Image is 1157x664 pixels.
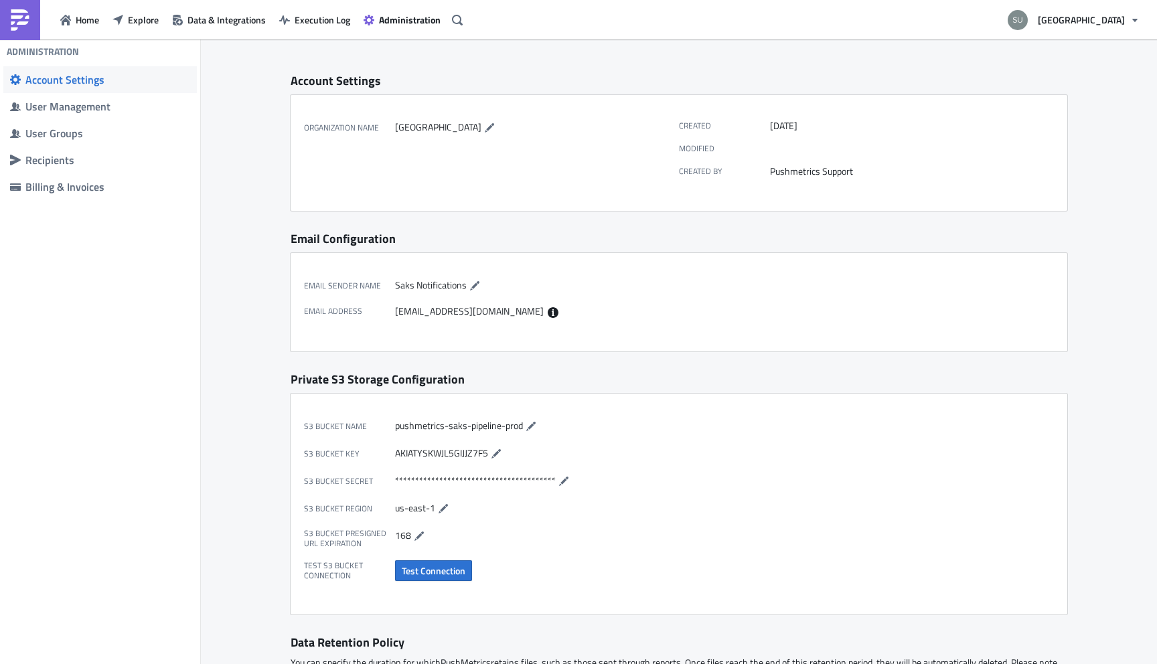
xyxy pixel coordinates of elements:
span: Explore [128,13,159,27]
span: us-east-1 [395,500,435,514]
div: Data Retention Policy [291,635,1067,650]
label: Test S3 Bucket Connection [304,560,395,581]
span: Data & Integrations [187,13,266,27]
div: Billing & Invoices [25,180,190,193]
label: S3 Bucket Name [304,418,395,434]
button: [GEOGRAPHIC_DATA] [1000,5,1147,35]
span: [GEOGRAPHIC_DATA] [395,120,481,134]
span: Home [76,13,99,27]
span: [GEOGRAPHIC_DATA] [1038,13,1125,27]
label: Created by [679,165,770,177]
span: Saks Notifications [395,277,467,291]
button: Administration [357,9,447,30]
button: Explore [106,9,165,30]
div: Private S3 Storage Configuration [291,371,1067,387]
div: Pushmetrics Support [770,165,1047,177]
h4: Administration [7,46,79,58]
span: AKIATYSKWJL5GIJJZ7F5 [395,445,488,459]
div: Email Configuration [291,231,1067,246]
button: Data & Integrations [165,9,273,30]
label: Email Sender Name [304,278,395,294]
span: Administration [379,13,441,27]
label: Email Address [304,305,395,318]
label: S3 Bucket Presigned URL expiration [304,528,395,549]
div: User Groups [25,127,190,140]
label: Created [679,120,770,132]
label: S3 Bucket Region [304,501,395,517]
button: Test Connection [395,560,472,581]
button: Execution Log [273,9,357,30]
div: Account Settings [291,73,1067,88]
img: Avatar [1006,9,1029,31]
div: User Management [25,100,190,113]
span: Test Connection [402,564,465,578]
div: Account Settings [25,73,190,86]
label: Modified [679,143,770,153]
div: [EMAIL_ADDRESS][DOMAIN_NAME] [395,305,672,318]
div: Recipients [25,153,190,167]
span: 168 [395,527,411,542]
img: PushMetrics [9,9,31,31]
span: Execution Log [295,13,350,27]
time: 2025-07-29T14:32:24Z [770,120,797,132]
button: Home [54,9,106,30]
label: S3 Bucket Key [304,446,395,462]
span: pushmetrics-saks-pipeline-prod [395,418,523,432]
label: S3 Bucket Secret [304,473,395,489]
label: Organization Name [304,120,395,136]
